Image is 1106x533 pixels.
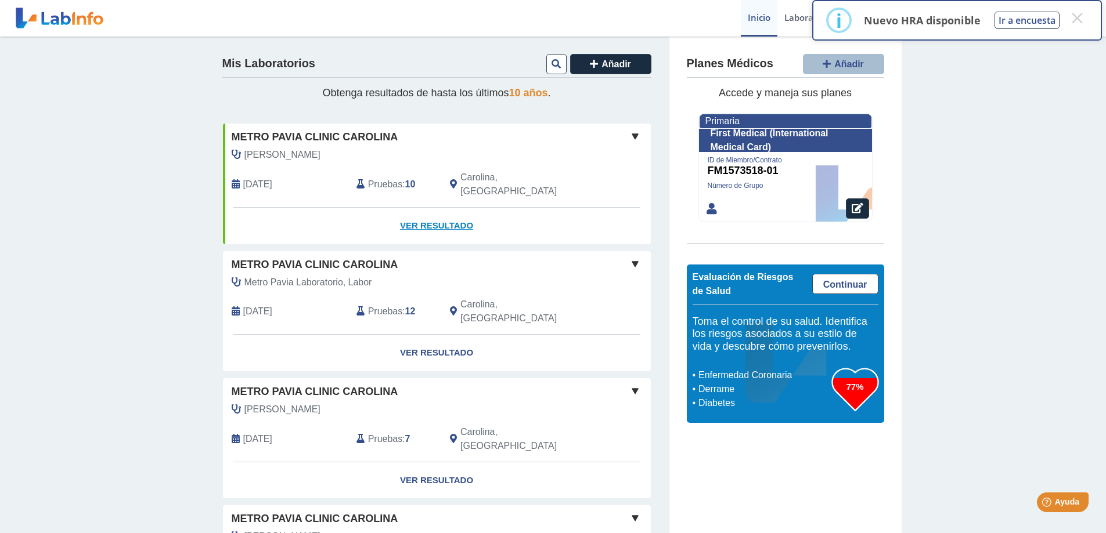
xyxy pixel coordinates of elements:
button: Ir a encuesta [995,12,1060,29]
div: : [348,425,441,453]
b: 12 [405,306,416,316]
div: : [348,298,441,325]
span: Añadir [834,59,864,69]
li: Derrame [696,382,832,396]
b: 7 [405,434,410,444]
span: Carolina, PR [460,425,589,453]
a: Ver Resultado [223,462,651,499]
b: 10 [405,179,416,189]
span: Evaluación de Riesgos de Salud [693,272,794,296]
h4: Planes Médicos [687,57,773,71]
span: Metro Pavia Laboratorio, Labor [244,275,372,289]
span: 2023-09-13 [243,432,272,446]
a: Ver Resultado [223,208,651,244]
li: Enfermedad Coronaria [696,368,832,382]
span: Pruebas [368,177,402,191]
span: Accede y maneja sus planes [719,87,852,99]
span: Metro Pavia Clinic Carolina [232,384,398,400]
div: : [348,171,441,198]
span: 2024-08-26 [243,304,272,318]
a: Continuar [812,274,878,294]
span: 2025-09-30 [243,177,272,191]
a: Ver Resultado [223,335,651,371]
h3: 77% [832,379,878,394]
li: Diabetes [696,396,832,410]
span: Obtenga resultados de hasta los últimos . [322,87,550,99]
button: Añadir [803,54,884,74]
span: Metro Pavia Clinic Carolina [232,511,398,527]
button: Añadir [570,54,651,74]
p: Nuevo HRA disponible [864,13,981,27]
span: Metro Pavia Clinic Carolina [232,129,398,145]
h4: Mis Laboratorios [222,57,315,71]
span: Continuar [823,280,867,289]
span: Paez Gonzalez, Pedro [244,148,320,162]
span: Primaria [705,116,740,126]
div: i [836,10,842,31]
span: Carolina, PR [460,298,589,325]
iframe: Help widget launcher [1003,488,1093,520]
span: Añadir [601,59,631,69]
span: Carolina, PR [460,171,589,198]
h5: Toma el control de su salud. Identifica los riesgos asociados a su estilo de vida y descubre cómo... [693,316,878,353]
span: Metro Pavia Clinic Carolina [232,257,398,273]
span: Pruebas [368,304,402,318]
span: Pruebas [368,432,402,446]
span: Paez Gonzalez, Pedro [244,403,320,416]
button: Close this dialog [1067,8,1087,28]
span: 10 años [509,87,548,99]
